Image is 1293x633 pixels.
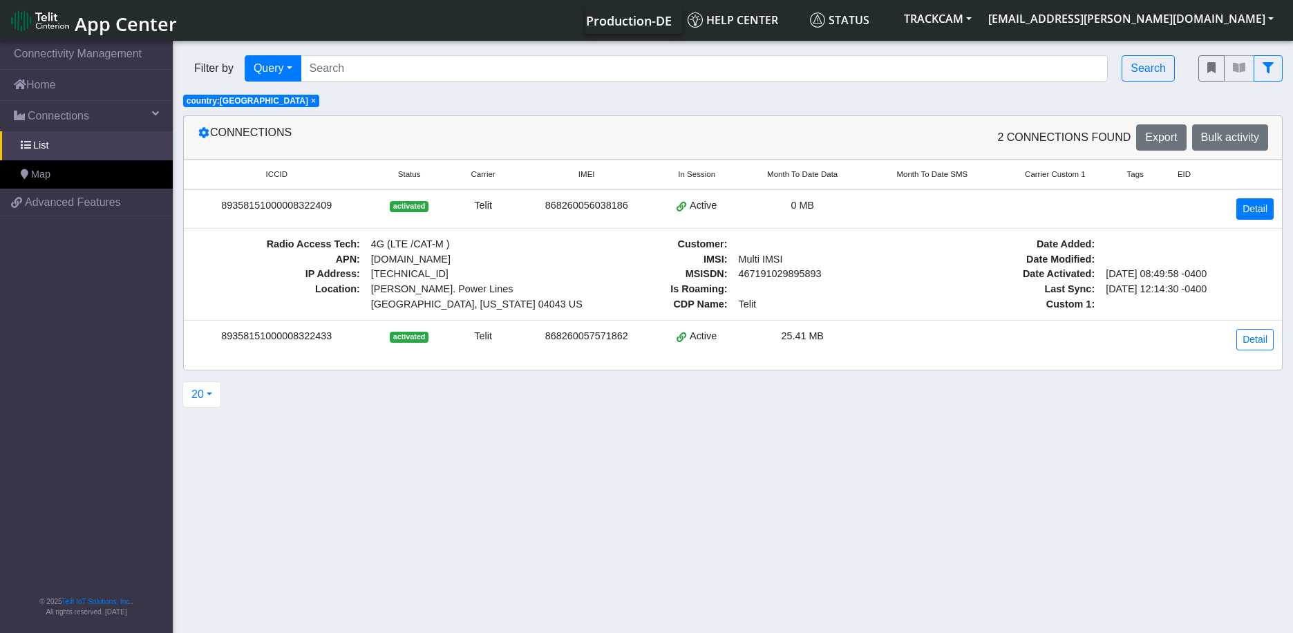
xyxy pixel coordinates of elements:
[526,198,648,214] div: 868260056038186
[927,297,1100,312] span: Custom 1 :
[1236,198,1274,220] a: Detail
[390,332,428,343] span: activated
[366,237,539,252] span: 4G (LTE /CAT-M )
[366,252,539,267] span: [DOMAIN_NAME]
[810,12,869,28] span: Status
[896,6,980,31] button: TRACKCAM
[182,381,221,408] button: 20
[927,267,1100,282] span: Date Activated :
[585,6,671,34] a: Your current platform instance
[187,124,733,151] div: Connections
[31,167,50,182] span: Map
[980,6,1282,31] button: [EMAIL_ADDRESS][PERSON_NAME][DOMAIN_NAME]
[371,268,449,279] span: [TECHNICAL_ID]
[733,252,907,267] span: Multi IMSI
[927,252,1100,267] span: Date Modified :
[781,330,824,341] span: 25.41 MB
[62,598,131,605] a: Telit IoT Solutions, Inc.
[690,329,717,344] span: Active
[28,108,89,124] span: Connections
[1145,131,1177,143] span: Export
[11,10,69,32] img: logo-telit-cinterion-gw-new.png
[733,297,907,312] span: Telit
[804,6,896,34] a: Status
[187,96,308,106] span: country:[GEOGRAPHIC_DATA]
[690,198,717,214] span: Active
[1192,124,1268,151] button: Bulk activity
[560,237,733,252] span: Customer :
[371,297,534,312] span: [GEOGRAPHIC_DATA], [US_STATE] 04043 US
[733,267,907,282] span: 467191029895893
[471,169,496,180] span: Carrier
[457,198,509,214] div: Telit
[896,169,968,180] span: Month To Date SMS
[1122,55,1175,82] button: Search
[1100,282,1274,297] span: [DATE] 12:14:30 -0400
[192,252,366,267] span: APN :
[767,169,838,180] span: Month To Date Data
[526,329,648,344] div: 868260057571862
[390,201,428,212] span: activated
[301,55,1108,82] input: Search...
[997,129,1131,146] span: 2 Connections found
[1178,169,1191,180] span: EID
[688,12,778,28] span: Help center
[371,282,534,297] span: [PERSON_NAME]. Power Lines
[560,252,733,267] span: IMSI :
[457,329,509,344] div: Telit
[75,11,177,37] span: App Center
[810,12,825,28] img: status.svg
[25,194,121,211] span: Advanced Features
[311,97,316,105] button: Close
[560,297,733,312] span: CDP Name :
[1127,169,1144,180] span: Tags
[578,169,595,180] span: IMEI
[1201,131,1259,143] span: Bulk activity
[192,329,361,344] div: 89358151000008322433
[1100,267,1274,282] span: [DATE] 08:49:58 -0400
[11,6,175,35] a: App Center
[245,55,301,82] button: Query
[311,96,316,106] span: ×
[678,169,715,180] span: In Session
[33,138,48,153] span: List
[192,237,366,252] span: Radio Access Tech :
[560,282,733,297] span: Is Roaming :
[682,6,804,34] a: Help center
[927,237,1100,252] span: Date Added :
[192,198,361,214] div: 89358151000008322409
[398,169,421,180] span: Status
[1198,55,1283,82] div: fitlers menu
[1025,169,1086,180] span: Carrier Custom 1
[192,282,366,312] span: Location :
[791,200,814,211] span: 0 MB
[183,60,245,77] span: Filter by
[560,267,733,282] span: MSISDN :
[586,12,672,29] span: Production-DE
[927,282,1100,297] span: Last Sync :
[688,12,703,28] img: knowledge.svg
[266,169,287,180] span: ICCID
[1136,124,1186,151] button: Export
[192,267,366,282] span: IP Address :
[1236,329,1274,350] a: Detail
